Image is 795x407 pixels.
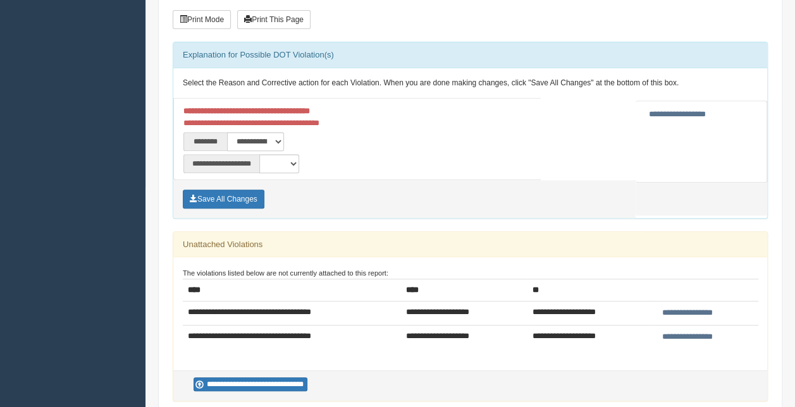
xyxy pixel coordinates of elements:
[173,232,767,257] div: Unattached Violations
[173,10,231,29] button: Print Mode
[237,10,311,29] button: Print This Page
[183,269,388,277] small: The violations listed below are not currently attached to this report:
[173,42,767,68] div: Explanation for Possible DOT Violation(s)
[183,190,264,209] button: Save
[173,68,767,99] div: Select the Reason and Corrective action for each Violation. When you are done making changes, cli...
